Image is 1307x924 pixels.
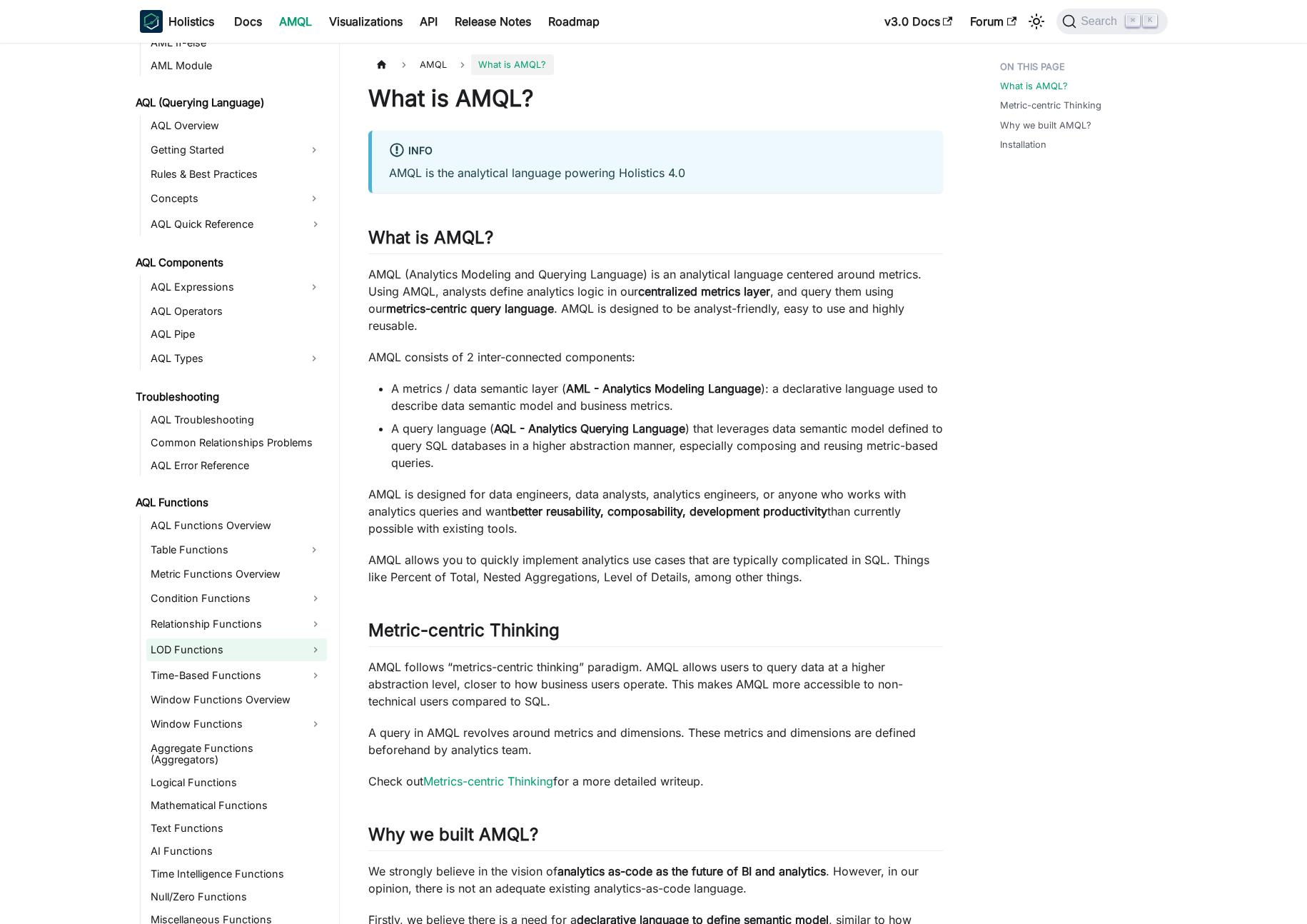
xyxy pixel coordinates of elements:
span: What is AMQL? [471,54,553,75]
p: AMQL consists of 2 inter-connected components: [368,348,943,366]
a: AQL (Querying Language) [131,93,327,113]
a: AQL Error Reference [146,456,327,476]
span: AMQL [413,54,454,75]
a: Forum [962,10,1025,33]
p: AMQL allows you to quickly implement analytics use cases that are typically complicated in SQL. T... [368,551,943,586]
a: AQL Types [146,347,301,370]
a: Metric-centric Thinking [1000,99,1101,112]
p: We strongly believe in the vision of . However, in our opinion, there is not an adequate existing... [368,863,943,897]
a: AQL Components [131,253,327,273]
button: Expand sidebar category 'AQL Types' [301,347,327,370]
a: AML If-else [146,33,327,53]
h2: Why we built AMQL? [368,824,943,851]
a: AMQL [271,10,321,33]
a: AQL Operators [146,301,327,321]
strong: AML - Analytics Modeling Language [566,381,761,396]
a: AQL Expressions [146,276,301,298]
a: AQL Functions Overview [146,516,327,536]
a: Time-Based Functions [146,664,327,687]
h1: What is AMQL? [368,84,943,113]
kbd: K [1143,14,1157,27]
b: Holistics [168,13,214,30]
a: Null/Zero Functions [146,887,327,907]
a: AQL Troubleshooting [146,410,327,430]
a: API [411,10,446,33]
button: Expand sidebar category 'Getting Started' [301,139,327,161]
strong: metrics-centric query language [386,301,554,316]
p: AMQL is the analytical language powering Holistics 4.0 [389,164,926,181]
a: Concepts [146,187,301,210]
a: Time Intelligence Functions [146,864,327,884]
a: Relationship Functions [146,613,327,636]
a: Logical Functions [146,773,327,793]
button: Switch between dark and light mode (currently light mode) [1025,10,1048,33]
img: Holistics [140,10,163,33]
a: Common Relationships Problems [146,433,327,453]
h2: Metric-centric Thinking [368,620,943,647]
a: AQL Pipe [146,324,327,344]
a: Getting Started [146,139,301,161]
a: Mathematical Functions [146,795,327,815]
a: Text Functions [146,818,327,838]
button: Expand sidebar category 'AQL Expressions' [301,276,327,298]
a: AQL Functions [131,493,327,513]
a: Roadmap [540,10,608,33]
p: AMQL is designed for data engineers, data analysts, analytics engineers, or anyone who works with... [368,486,943,537]
p: A query in AMQL revolves around metrics and dimensions. These metrics and dimensions are defined ... [368,724,943,758]
h2: What is AMQL? [368,227,943,254]
strong: centralized metrics layer [638,284,770,298]
a: Table Functions [146,538,301,561]
a: Home page [368,54,395,75]
a: Installation [1000,138,1046,151]
button: Search (Command+K) [1056,9,1167,34]
a: AQL Overview [146,116,327,136]
a: Troubleshooting [131,387,327,407]
a: Visualizations [321,10,411,33]
a: Release Notes [446,10,540,33]
span: Search [1076,15,1126,28]
a: Aggregate Functions (Aggregators) [146,738,327,770]
div: info [389,142,926,161]
li: A query language ( ) that leverages data semantic model defined to query SQL databases in a highe... [391,420,943,471]
p: AMQL follows “metrics-centric thinking” paradigm. AMQL allows users to query data at a higher abs... [368,658,943,710]
li: A metrics / data semantic layer ( ): a declarative language used to describe data semantic model ... [391,380,943,414]
a: Rules & Best Practices [146,164,327,184]
strong: better reusability, composability, development productivity [511,504,827,518]
a: LOD Functions [146,638,327,661]
button: Expand sidebar category 'Concepts' [301,187,327,210]
a: Why we built AMQL? [1000,119,1091,132]
strong: analytics as-code as the future of BI and analytics [557,864,826,878]
a: AI Functions [146,841,327,861]
a: v3.0 Docs [876,10,962,33]
strong: AQL - Analytics Querying Language [494,421,685,436]
button: Expand sidebar category 'Table Functions' [301,538,327,561]
nav: Breadcrumbs [368,54,943,75]
a: Window Functions [146,713,327,735]
a: AQL Quick Reference [146,213,327,236]
p: AMQL (Analytics Modeling and Querying Language) is an analytical language centered around metrics... [368,266,943,334]
a: AML Module [146,56,327,76]
a: Window Functions Overview [146,690,327,710]
a: Metric Functions Overview [146,564,327,584]
kbd: ⌘ [1126,14,1140,27]
a: What is AMQL? [1000,79,1068,93]
p: Check out for a more detailed writeup. [368,773,943,790]
a: Docs [226,10,271,33]
nav: Docs sidebar [126,43,340,924]
a: Metrics-centric Thinking [423,774,553,788]
a: HolisticsHolistics [140,10,214,33]
a: Condition Functions [146,587,327,610]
